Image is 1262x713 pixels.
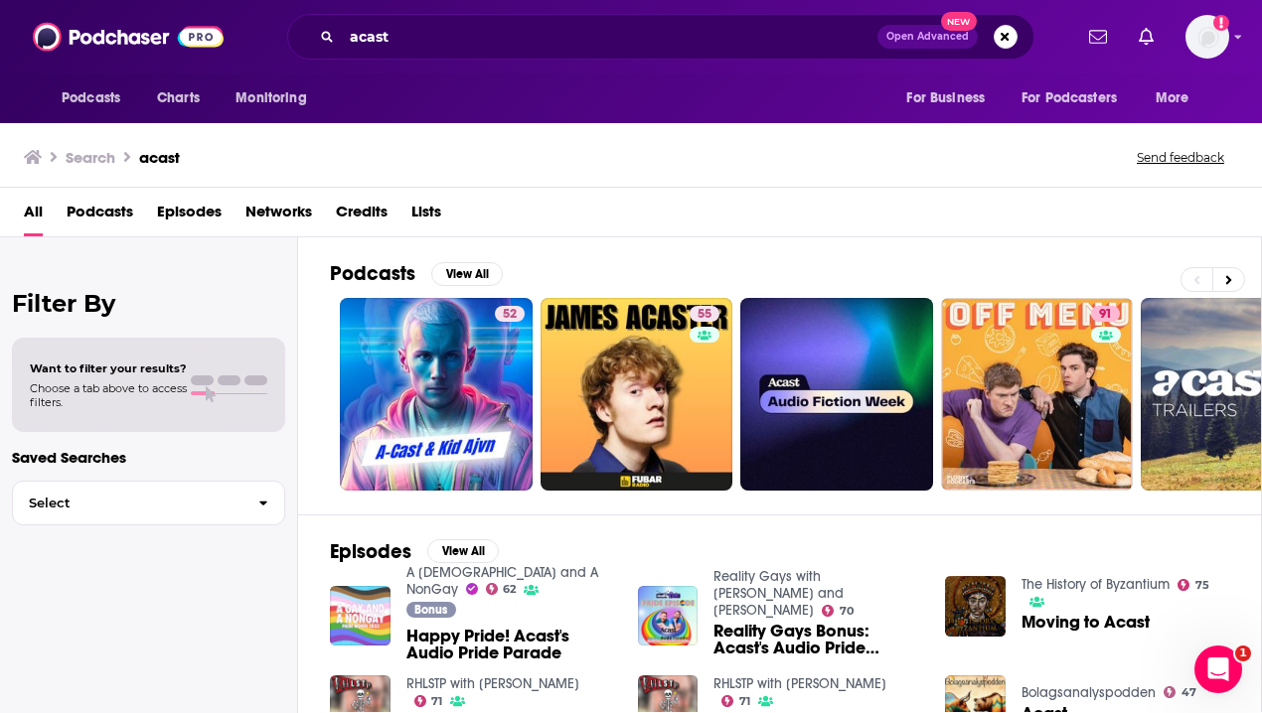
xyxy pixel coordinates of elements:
[336,196,388,236] a: Credits
[330,539,499,564] a: EpisodesView All
[144,79,212,117] a: Charts
[1142,79,1214,117] button: open menu
[840,607,854,616] span: 70
[1022,614,1150,631] a: Moving to Acast
[1185,15,1229,59] img: User Profile
[1022,576,1170,593] a: The History of Byzantium
[139,148,180,167] h3: acast
[503,305,517,325] span: 52
[222,79,332,117] button: open menu
[245,196,312,236] a: Networks
[690,306,719,322] a: 55
[1091,306,1120,322] a: 91
[503,585,516,594] span: 62
[411,196,441,236] a: Lists
[1213,15,1229,31] svg: Add a profile image
[330,539,411,564] h2: Episodes
[33,18,224,56] img: Podchaser - Follow, Share and Rate Podcasts
[12,289,285,318] h2: Filter By
[157,84,200,112] span: Charts
[431,262,503,286] button: View All
[713,623,921,656] a: Reality Gays Bonus: Acast's Audio Pride Parade Episode 2022
[1178,579,1209,591] a: 75
[721,695,750,707] a: 71
[1131,20,1162,54] a: Show notifications dropdown
[1022,84,1117,112] span: For Podcasters
[66,148,115,167] h3: Search
[340,298,533,491] a: 52
[877,25,978,49] button: Open AdvancedNew
[941,12,977,31] span: New
[886,32,969,42] span: Open Advanced
[406,628,614,661] a: Happy Pride! Acast's Audio Pride Parade
[48,79,146,117] button: open menu
[892,79,1010,117] button: open menu
[406,675,579,692] a: RHLSTP with Richard Herring
[62,84,120,112] span: Podcasts
[414,604,447,616] span: Bonus
[638,586,699,646] img: Reality Gays Bonus: Acast's Audio Pride Parade Episode 2022
[30,361,187,375] span: Want to filter your results?
[342,21,877,53] input: Search podcasts, credits, & more...
[414,695,443,707] a: 71
[1182,688,1196,697] span: 47
[13,497,242,509] span: Select
[406,564,598,598] a: A Gay and A NonGay
[1022,684,1156,701] a: Bolagsanalyspodden
[287,14,1034,60] div: Search podcasts, credits, & more...
[30,381,187,409] span: Choose a tab above to access filters.
[330,261,503,286] a: PodcastsView All
[1099,305,1112,325] span: 91
[739,697,750,706] span: 71
[713,568,844,619] a: Reality Gays with Mattie and Poodle
[1131,149,1230,166] button: Send feedback
[427,539,499,563] button: View All
[822,605,854,617] a: 70
[12,481,285,525] button: Select
[1235,645,1251,661] span: 1
[1194,645,1242,693] iframe: Intercom live chat
[1185,15,1229,59] button: Show profile menu
[12,448,285,467] p: Saved Searches
[236,84,306,112] span: Monitoring
[1185,15,1229,59] span: Logged in as AparnaKulkarni
[713,675,886,692] a: RHLSTP with Richard Herring
[330,261,415,286] h2: Podcasts
[431,697,442,706] span: 71
[330,586,391,646] img: Happy Pride! Acast's Audio Pride Parade
[1009,79,1146,117] button: open menu
[67,196,133,236] a: Podcasts
[486,583,517,595] a: 62
[941,298,1134,491] a: 91
[495,306,525,322] a: 52
[24,196,43,236] a: All
[1164,686,1196,698] a: 47
[698,305,711,325] span: 55
[541,298,733,491] a: 55
[157,196,222,236] a: Episodes
[1081,20,1115,54] a: Show notifications dropdown
[906,84,985,112] span: For Business
[945,576,1006,637] img: Moving to Acast
[1195,581,1209,590] span: 75
[1156,84,1189,112] span: More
